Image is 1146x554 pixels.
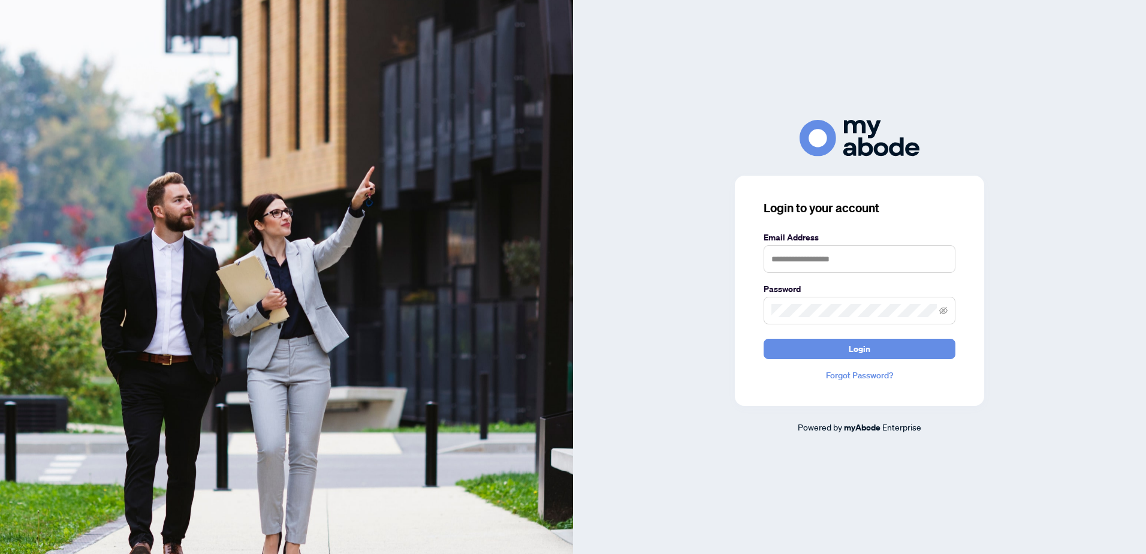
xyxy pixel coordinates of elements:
a: myAbode [844,421,880,434]
span: Enterprise [882,421,921,432]
button: Login [764,339,955,359]
img: ma-logo [800,120,919,156]
label: Password [764,282,955,296]
label: Email Address [764,231,955,244]
a: Forgot Password? [764,369,955,382]
span: Login [849,339,870,359]
span: eye-invisible [939,306,948,315]
h3: Login to your account [764,200,955,216]
span: Powered by [798,421,842,432]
